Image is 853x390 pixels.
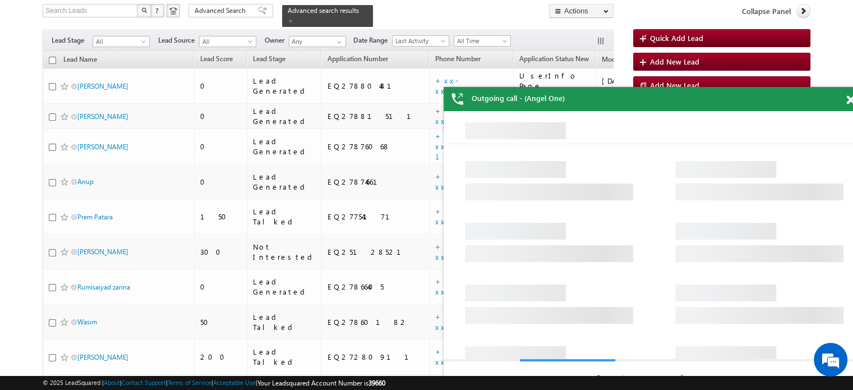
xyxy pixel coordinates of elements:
[168,379,211,386] a: Terms of Service
[253,136,316,157] div: Lead Generated
[549,4,614,18] button: Actions
[49,57,56,64] input: Check all records
[77,82,128,90] a: [PERSON_NAME]
[253,106,316,126] div: Lead Generated
[288,6,359,15] span: Advanced search results
[327,54,388,63] span: Application Number
[104,379,120,386] a: About
[153,305,204,320] em: Start Chat
[77,283,130,291] a: Rumisaiyad zarina
[393,36,446,46] span: Last Activity
[602,55,639,63] span: Modified On
[435,106,496,126] a: +xx-xxxxxxxx07
[602,76,667,96] div: [DATE] 12:54 PM
[195,53,238,67] a: Lead Score
[200,317,242,327] div: 50
[650,80,699,90] span: Add New Lead
[430,53,486,67] a: Phone Number
[435,277,494,296] a: +xx-xxxxxxxx29
[596,53,656,67] a: Modified On (sorted descending)
[200,247,242,257] div: 300
[514,53,594,67] a: Application Status New
[77,112,128,121] a: [PERSON_NAME]
[327,317,424,327] div: EQ27860182
[472,93,565,103] span: Outgoing call - (Angel One)
[195,6,249,16] span: Advanced Search
[519,71,591,101] div: UserInfo Page Completed
[200,54,233,63] span: Lead Score
[327,141,424,152] div: EQ27876068
[151,4,164,17] button: ?
[19,59,47,74] img: d_60004797649_company_0_60004797649
[253,54,285,63] span: Lead Stage
[253,347,316,367] div: Lead Talked
[200,212,242,222] div: 150
[435,242,487,261] a: +xx-xxxxxxxx63
[435,131,498,161] a: +xx-xxxxxxxx11
[435,172,489,191] a: +xx-xxxxxxxx24
[650,57,699,66] span: Add New Lead
[519,54,589,63] span: Application Status New
[77,353,128,361] a: [PERSON_NAME]
[253,172,316,192] div: Lead Generated
[331,36,345,48] a: Show All Items
[435,54,481,63] span: Phone Number
[77,318,97,326] a: Wasim
[327,352,424,362] div: EQ27280911
[253,312,316,332] div: Lead Talked
[327,282,424,292] div: EQ27866405
[77,247,128,256] a: [PERSON_NAME]
[435,76,490,95] a: +xx-xxxxxxxx96
[253,76,316,96] div: Lead Generated
[454,35,511,47] a: All Time
[353,35,392,45] span: Date Range
[742,6,791,16] span: Collapse Panel
[200,282,242,292] div: 0
[368,379,385,387] span: 39660
[77,143,128,151] a: [PERSON_NAME]
[200,352,242,362] div: 200
[200,177,242,187] div: 0
[52,35,93,45] span: Lead Stage
[93,36,146,47] span: All
[327,81,424,91] div: EQ27880481
[327,111,424,121] div: EQ27881511
[454,36,508,46] span: All Time
[200,111,242,121] div: 0
[289,36,346,47] input: Type to Search
[435,207,492,226] a: +xx-xxxxxxxx72
[327,247,424,257] div: EQ25128521
[257,379,385,387] span: Your Leadsquared Account Number is
[184,6,211,33] div: Minimize live chat window
[321,53,393,67] a: Application Number
[265,35,289,45] span: Owner
[253,277,316,297] div: Lead Generated
[200,36,253,47] span: All
[77,177,94,186] a: Anup
[58,59,188,74] div: Chat with us now
[58,53,103,68] a: Lead Name
[43,378,385,388] span: © 2025 LeadSquared | | | | |
[435,347,487,366] a: +xx-xxxxxxxx36
[141,7,147,13] img: Search
[200,141,242,152] div: 0
[253,242,316,262] div: Not Interested
[435,312,502,332] a: +xx-xxxxxxxx31
[15,104,205,296] textarea: Type your message and hit 'Enter'
[199,36,256,47] a: All
[158,35,199,45] span: Lead Source
[93,36,150,47] a: All
[213,379,256,386] a: Acceptable Use
[253,207,316,227] div: Lead Talked
[650,33,703,43] span: Quick Add Lead
[122,379,166,386] a: Contact Support
[392,35,449,47] a: Last Activity
[77,213,113,221] a: Prem Patara
[327,212,424,222] div: EQ27754171
[247,53,291,67] a: Lead Stage
[200,81,242,91] div: 0
[155,6,160,15] span: ?
[327,177,424,187] div: EQ27874661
